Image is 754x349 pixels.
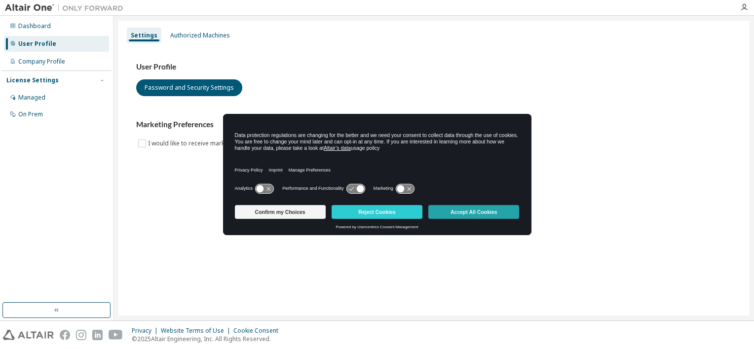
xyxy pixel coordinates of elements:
[136,120,731,130] h3: Marketing Preferences
[5,3,128,13] img: Altair One
[132,327,161,335] div: Privacy
[60,330,70,340] img: facebook.svg
[148,138,293,149] label: I would like to receive marketing emails from Altair
[109,330,123,340] img: youtube.svg
[18,22,51,30] div: Dashboard
[92,330,103,340] img: linkedin.svg
[136,62,731,72] h3: User Profile
[132,335,284,343] p: © 2025 Altair Engineering, Inc. All Rights Reserved.
[233,327,284,335] div: Cookie Consent
[170,32,230,39] div: Authorized Machines
[131,32,157,39] div: Settings
[76,330,86,340] img: instagram.svg
[18,110,43,118] div: On Prem
[136,79,242,96] button: Password and Security Settings
[18,40,56,48] div: User Profile
[161,327,233,335] div: Website Terms of Use
[18,94,45,102] div: Managed
[18,58,65,66] div: Company Profile
[3,330,54,340] img: altair_logo.svg
[6,76,59,84] div: License Settings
